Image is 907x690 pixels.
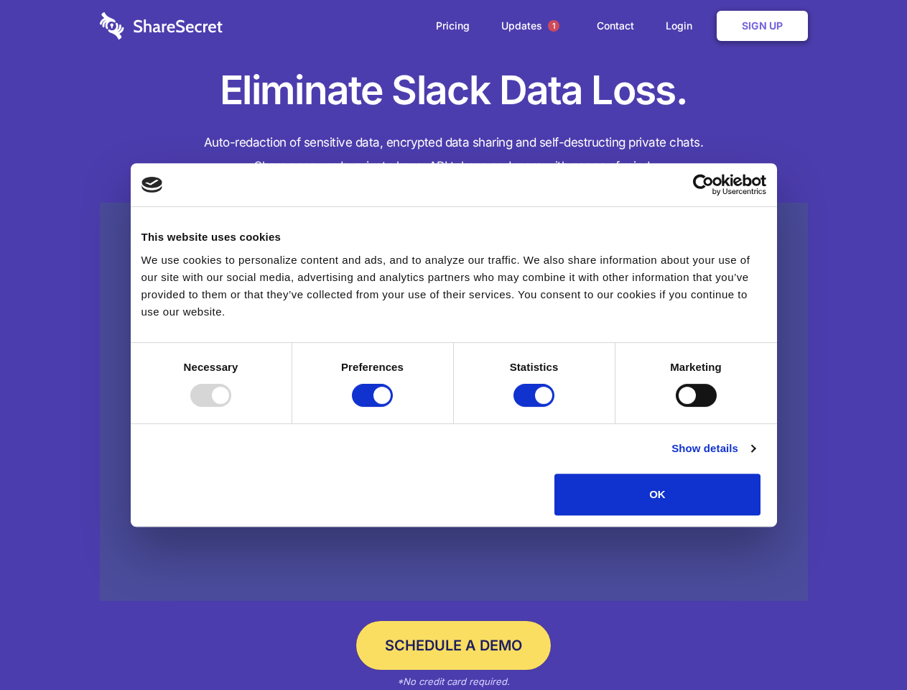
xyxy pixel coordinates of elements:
div: We use cookies to personalize content and ads, and to analyze our traffic. We also share informat... [141,252,766,321]
strong: Statistics [510,361,559,373]
strong: Necessary [184,361,238,373]
strong: Preferences [341,361,404,373]
h1: Eliminate Slack Data Loss. [100,65,808,116]
a: Wistia video thumbnail [100,203,808,602]
em: *No credit card required. [397,676,510,687]
a: Pricing [422,4,484,48]
a: Show details [671,440,755,457]
strong: Marketing [670,361,722,373]
a: Sign Up [717,11,808,41]
a: Usercentrics Cookiebot - opens in a new window [641,174,766,195]
img: logo-wordmark-white-trans-d4663122ce5f474addd5e946df7df03e33cb6a1c49d2221995e7729f52c070b2.svg [100,12,223,40]
a: Login [651,4,714,48]
a: Contact [582,4,648,48]
a: Schedule a Demo [356,621,551,670]
img: logo [141,177,163,193]
span: 1 [548,20,559,32]
h4: Auto-redaction of sensitive data, encrypted data sharing and self-destructing private chats. Shar... [100,131,808,178]
div: This website uses cookies [141,229,766,246]
button: OK [554,474,761,515]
